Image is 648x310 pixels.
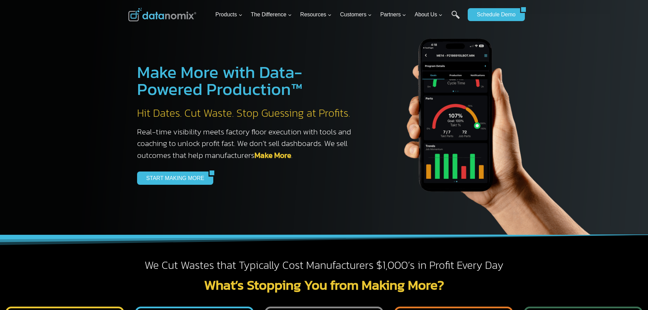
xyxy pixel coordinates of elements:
span: Products [215,10,242,19]
span: Customers [340,10,372,19]
iframe: Popup CTA [3,190,113,307]
h2: We Cut Wastes that Typically Cost Manufacturers $1,000’s in Profit Every Day [128,258,520,273]
a: Make More [254,149,291,161]
a: Schedule Demo [468,8,520,21]
iframe: Chat Widget [614,277,648,310]
h2: Hit Dates. Cut Waste. Stop Guessing at Profits. [137,106,358,120]
h1: Make More with Data-Powered Production™ [137,64,358,98]
h2: What’s Stopping You from Making More? [128,278,520,292]
nav: Primary Navigation [213,4,464,26]
span: The Difference [251,10,292,19]
a: Search [451,11,460,26]
img: Datanomix [128,8,196,21]
img: The Datanoix Mobile App available on Android and iOS Devices [372,14,610,235]
span: About Us [415,10,443,19]
h3: Real-time visibility meets factory floor execution with tools and coaching to unlock profit fast.... [137,126,358,161]
span: Partners [380,10,406,19]
a: START MAKING MORE [137,172,209,184]
span: Resources [300,10,332,19]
